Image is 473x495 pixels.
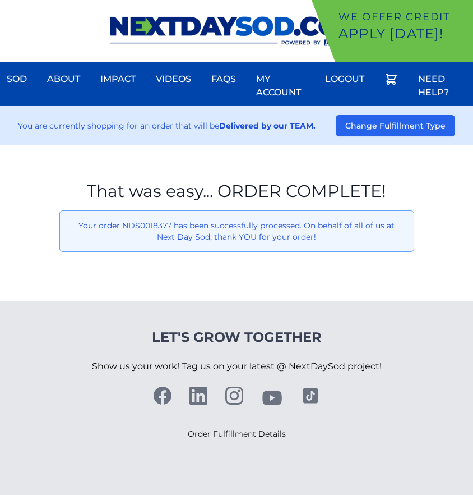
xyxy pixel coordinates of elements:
p: Show us your work! Tag us on your latest @ NextDaySod project! [92,346,382,387]
a: Logout [318,66,371,93]
p: We offer Credit [338,9,469,25]
a: Need Help? [411,66,473,106]
a: Impact [94,66,142,93]
strong: Delivered by our TEAM. [219,121,316,131]
h1: That was easy... ORDER COMPLETE! [59,181,414,201]
p: Your order NDS0018377 has been successfully processed. On behalf of all of us at Next Day Sod, th... [69,220,405,242]
a: About [40,66,87,93]
a: FAQs [205,66,243,93]
a: My Account [249,66,312,106]
button: Change Fulfillment Type [336,115,455,136]
h4: Let's Grow Together [92,328,382,346]
a: Videos [149,66,198,93]
a: Order Fulfillment Details [188,429,286,439]
p: Apply [DATE]! [338,25,469,43]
